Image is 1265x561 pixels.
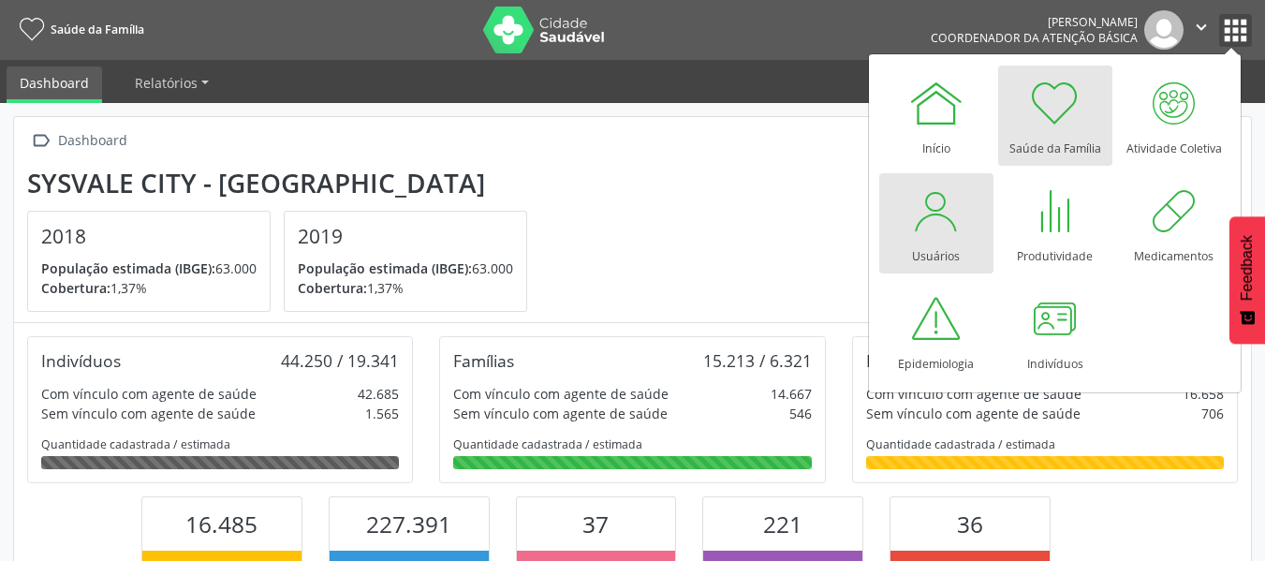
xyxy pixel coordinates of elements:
[298,278,513,298] p: 1,37%
[998,281,1112,381] a: Indivíduos
[1117,66,1231,166] a: Atividade Coletiva
[135,74,198,92] span: Relatórios
[1201,404,1224,423] div: 706
[27,168,540,199] div: Sysvale City - [GEOGRAPHIC_DATA]
[866,436,1224,452] div: Quantidade cadastrada / estimada
[41,225,257,248] h4: 2018
[931,14,1138,30] div: [PERSON_NAME]
[366,509,451,539] span: 227.391
[1229,216,1265,344] button: Feedback - Mostrar pesquisa
[957,509,983,539] span: 36
[358,384,399,404] div: 42.685
[453,404,668,423] div: Sem vínculo com agente de saúde
[1184,10,1219,50] button: 
[998,173,1112,273] a: Produtividade
[1144,10,1184,50] img: img
[879,281,993,381] a: Epidemiologia
[453,384,669,404] div: Com vínculo com agente de saúde
[453,350,514,371] div: Famílias
[1183,384,1224,404] div: 16.658
[41,259,215,277] span: População estimada (IBGE):
[54,127,130,155] div: Dashboard
[41,436,399,452] div: Quantidade cadastrada / estimada
[51,22,144,37] span: Saúde da Família
[1191,17,1212,37] i: 
[27,127,130,155] a:  Dashboard
[7,66,102,103] a: Dashboard
[1239,235,1256,301] span: Feedback
[185,509,257,539] span: 16.485
[879,66,993,166] a: Início
[763,509,802,539] span: 221
[365,404,399,423] div: 1.565
[122,66,222,99] a: Relatórios
[998,66,1112,166] a: Saúde da Família
[281,350,399,371] div: 44.250 / 19.341
[13,14,144,45] a: Saúde da Família
[789,404,812,423] div: 546
[41,404,256,423] div: Sem vínculo com agente de saúde
[879,173,993,273] a: Usuários
[866,350,944,371] div: Domicílios
[582,509,609,539] span: 37
[771,384,812,404] div: 14.667
[298,258,513,278] p: 63.000
[41,258,257,278] p: 63.000
[41,279,110,297] span: Cobertura:
[298,259,472,277] span: População estimada (IBGE):
[1219,14,1252,47] button: apps
[453,436,811,452] div: Quantidade cadastrada / estimada
[41,278,257,298] p: 1,37%
[866,404,1081,423] div: Sem vínculo com agente de saúde
[703,350,812,371] div: 15.213 / 6.321
[931,30,1138,46] span: Coordenador da Atenção Básica
[866,384,1081,404] div: Com vínculo com agente de saúde
[298,225,513,248] h4: 2019
[1117,173,1231,273] a: Medicamentos
[41,384,257,404] div: Com vínculo com agente de saúde
[27,127,54,155] i: 
[298,279,367,297] span: Cobertura:
[41,350,121,371] div: Indivíduos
